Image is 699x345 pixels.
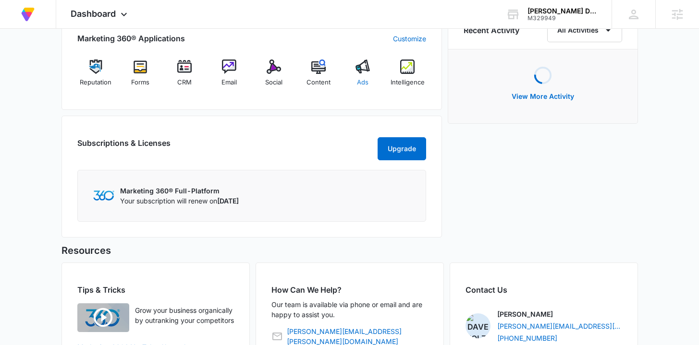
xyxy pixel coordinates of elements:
img: Volusion [19,6,37,23]
a: Social [256,59,293,94]
h2: Tips & Tricks [77,284,234,296]
button: View More Activity [502,85,584,108]
h2: Marketing 360® Applications [77,33,185,44]
span: Intelligence [391,78,425,87]
h5: Resources [61,243,638,258]
div: account id [527,15,598,22]
a: Reputation [77,59,114,94]
a: Ads [344,59,381,94]
span: [DATE] [217,197,239,205]
h2: Subscriptions & Licenses [77,137,171,156]
span: Ads [357,78,368,87]
span: Social [265,78,282,87]
a: Customize [393,34,426,44]
h2: How Can We Help? [271,284,428,296]
span: Dashboard [71,9,116,19]
p: [PERSON_NAME] [497,309,553,319]
div: account name [527,7,598,15]
a: Content [300,59,337,94]
img: Quick Overview Video [77,303,129,332]
button: Upgrade [378,137,426,160]
p: Grow your business organically by outranking your competitors [135,305,234,325]
a: CRM [166,59,203,94]
a: Forms [122,59,159,94]
img: Marketing 360 Logo [93,190,114,201]
p: Your subscription will renew on [120,196,239,206]
img: Dave Holzapfel [466,313,491,338]
p: Marketing 360® Full-Platform [120,186,239,196]
span: CRM [177,78,192,87]
span: Email [221,78,237,87]
h6: Recent Activity [464,24,519,36]
button: All Activities [547,18,622,42]
a: [PHONE_NUMBER] [497,333,557,343]
span: Content [307,78,331,87]
a: Email [211,59,248,94]
span: Reputation [80,78,111,87]
a: Intelligence [389,59,426,94]
span: Forms [131,78,149,87]
p: Our team is available via phone or email and are happy to assist you. [271,299,428,320]
a: [PERSON_NAME][EMAIL_ADDRESS][PERSON_NAME][DOMAIN_NAME] [497,321,622,331]
h2: Contact Us [466,284,622,296]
